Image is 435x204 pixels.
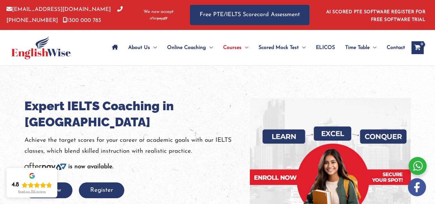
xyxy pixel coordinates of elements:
[150,36,157,59] span: Menu Toggle
[218,36,253,59] a: CoursesMenu Toggle
[79,182,124,198] button: Register
[18,190,46,194] div: Read our 723 reviews
[11,36,71,59] img: cropped-ew-logo
[311,36,340,59] a: ELICOS
[167,36,206,59] span: Online Coaching
[206,36,213,59] span: Menu Toggle
[6,7,123,23] a: [PHONE_NUMBER]
[6,7,111,12] a: [EMAIL_ADDRESS][DOMAIN_NAME]
[12,181,19,189] div: 4.8
[299,36,306,59] span: Menu Toggle
[24,163,66,171] img: Afterpay-Logo
[79,187,124,193] a: Register
[63,18,101,23] a: 1300 000 783
[322,5,429,25] aside: Header Widget 1
[408,178,426,196] img: white-facebook.png
[68,164,113,170] b: is now available.
[223,36,241,59] span: Courses
[370,36,376,59] span: Menu Toggle
[123,36,162,59] a: About UsMenu Toggle
[382,36,405,59] a: Contact
[12,181,52,189] div: Rating: 4.8 out of 5
[241,36,248,59] span: Menu Toggle
[128,36,150,59] span: About Us
[150,17,167,20] img: Afterpay-Logo
[190,5,309,25] a: Free PTE/IELTS Scorecard Assessment
[24,135,250,157] p: Achieve the target scores for your career or academic goals with our IELTS classes, which blend s...
[162,36,218,59] a: Online CoachingMenu Toggle
[144,9,174,15] span: We now accept
[107,36,405,59] nav: Site Navigation: Main Menu
[345,36,370,59] span: Time Table
[253,36,311,59] a: Scored Mock TestMenu Toggle
[24,98,250,130] h1: Expert IELTS Coaching in [GEOGRAPHIC_DATA]
[387,36,405,59] span: Contact
[340,36,382,59] a: Time TableMenu Toggle
[316,36,335,59] span: ELICOS
[259,36,299,59] span: Scored Mock Test
[411,41,424,54] a: View Shopping Cart, empty
[326,10,426,22] a: AI SCORED PTE SOFTWARE REGISTER FOR FREE SOFTWARE TRIAL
